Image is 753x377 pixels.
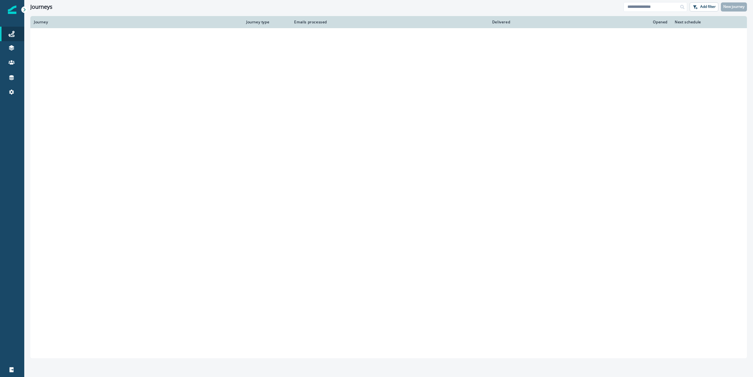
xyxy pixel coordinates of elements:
div: Emails processed [292,20,327,25]
div: Opened [517,20,667,25]
div: Journey [34,20,239,25]
div: Delivered [334,20,510,25]
button: New journey [721,2,747,12]
div: Journey type [246,20,284,25]
img: Inflection [8,5,16,14]
div: Next schedule [675,20,728,25]
p: New journey [723,5,745,9]
button: Add filter [690,2,718,12]
p: Add filter [700,5,716,9]
h1: Journeys [30,4,52,10]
